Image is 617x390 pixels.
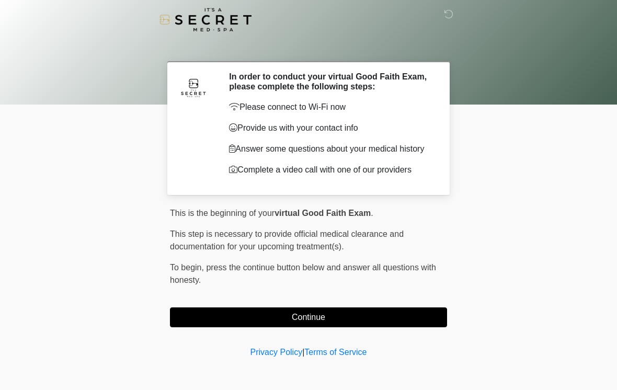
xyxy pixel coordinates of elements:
[162,38,455,57] h1: ‎ ‎
[229,72,431,91] h2: In order to conduct your virtual Good Faith Exam, please complete the following steps:
[170,209,275,217] span: This is the beginning of your
[275,209,371,217] strong: virtual Good Faith Exam
[170,263,436,284] span: press the continue button below and answer all questions with honesty.
[170,307,447,327] button: Continue
[229,122,431,134] p: Provide us with your contact info
[229,101,431,113] p: Please connect to Wi-Fi now
[170,263,206,272] span: To begin,
[229,143,431,155] p: Answer some questions about your medical history
[229,164,431,176] p: Complete a video call with one of our providers
[304,348,367,357] a: Terms of Service
[178,72,209,103] img: Agent Avatar
[170,230,404,251] span: This step is necessary to provide official medical clearance and documentation for your upcoming ...
[159,8,252,31] img: It's A Secret Med Spa Logo
[371,209,373,217] span: .
[250,348,303,357] a: Privacy Policy
[302,348,304,357] a: |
